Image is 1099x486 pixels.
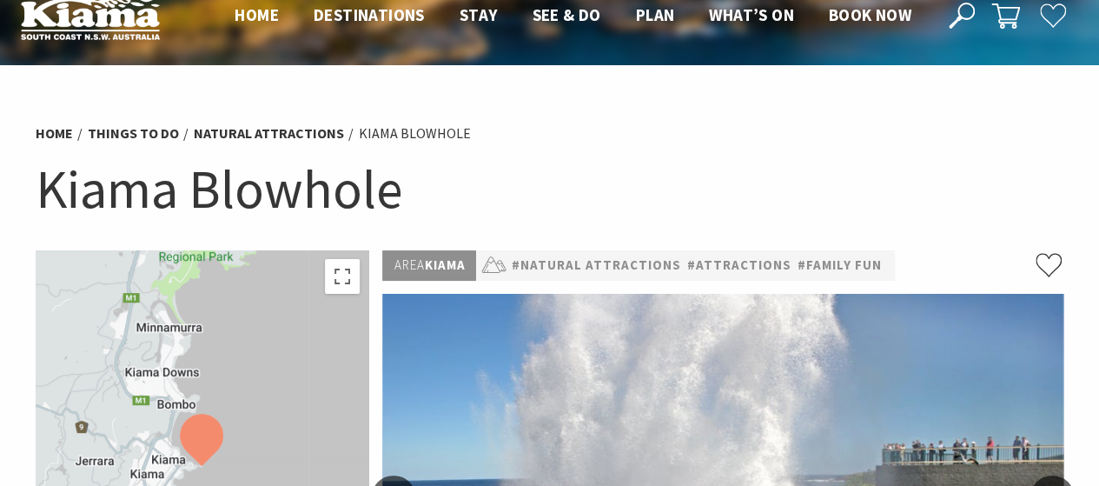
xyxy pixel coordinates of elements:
a: Things To Do [88,124,179,143]
span: Plan [636,4,675,25]
a: #Family Fun [797,255,881,276]
span: Destinations [314,4,425,25]
span: What’s On [709,4,794,25]
p: Kiama [382,250,476,281]
a: #Attractions [686,255,791,276]
a: #Natural Attractions [511,255,680,276]
span: Stay [460,4,498,25]
nav: Main Menu [217,2,929,30]
a: Home [36,124,73,143]
span: Book now [829,4,911,25]
span: Home [235,4,279,25]
span: See & Do [532,4,600,25]
button: Toggle fullscreen view [325,259,360,294]
a: Natural Attractions [194,124,344,143]
span: Area [394,256,424,273]
li: Kiama Blowhole [359,123,471,145]
h1: Kiama Blowhole [36,154,1064,224]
